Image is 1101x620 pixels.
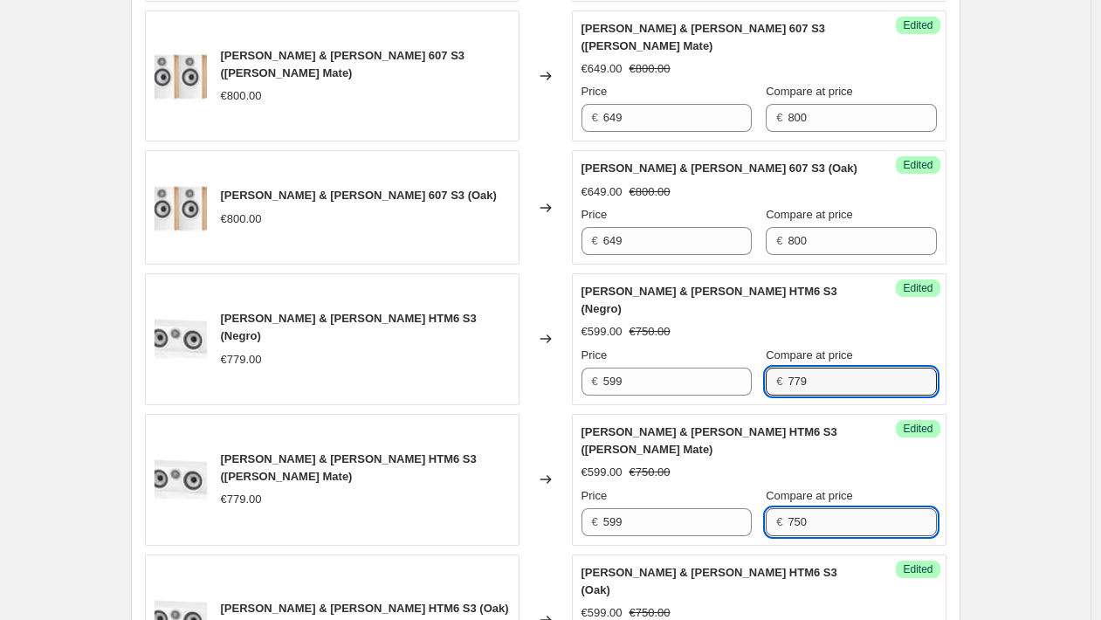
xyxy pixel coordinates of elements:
span: €800.00 [221,89,262,102]
span: Price [581,85,608,98]
span: Compare at price [766,489,853,502]
span: [PERSON_NAME] & [PERSON_NAME] 607 S3 (Oak) [221,189,497,202]
span: [PERSON_NAME] & [PERSON_NAME] HTM6 S3 (Oak) [581,566,837,596]
span: [PERSON_NAME] & [PERSON_NAME] 607 S3 ([PERSON_NAME] Mate) [221,49,465,79]
span: €750.00 [630,606,671,619]
span: Edited [903,281,932,295]
span: Price [581,348,608,362]
span: €779.00 [221,493,262,506]
img: Bowers_Wilkins_607_S3_-cedro_80x.jpg [155,182,207,234]
span: € [592,111,598,124]
span: € [592,234,598,247]
span: Edited [903,158,932,172]
span: €599.00 [581,606,623,619]
span: €750.00 [630,465,671,479]
span: [PERSON_NAME] & [PERSON_NAME] HTM6 S3 (Oak) [221,602,509,615]
span: €649.00 [581,62,623,75]
span: Compare at price [766,85,853,98]
span: Edited [903,562,932,576]
span: € [592,375,598,388]
img: Bowers_Wilkins_607_S3_-cedro_80x.jpg [155,50,207,102]
span: [PERSON_NAME] & [PERSON_NAME] 607 S3 ([PERSON_NAME] Mate) [581,22,826,52]
span: € [776,234,782,247]
span: €800.00 [630,62,671,75]
img: Bowers_WilkinsHTM6S3_14_80x.jpg [155,453,207,506]
span: Compare at price [766,348,853,362]
span: [PERSON_NAME] & [PERSON_NAME] HTM6 S3 ([PERSON_NAME] Mate) [581,425,837,456]
span: € [592,515,598,528]
span: € [776,111,782,124]
span: €779.00 [221,353,262,366]
span: Edited [903,422,932,436]
span: € [776,515,782,528]
span: €750.00 [630,325,671,338]
span: €599.00 [581,325,623,338]
span: €649.00 [581,185,623,198]
span: [PERSON_NAME] & [PERSON_NAME] HTM6 S3 ([PERSON_NAME] Mate) [221,452,477,483]
span: €800.00 [630,185,671,198]
span: €599.00 [581,465,623,479]
span: Compare at price [766,208,853,221]
span: €800.00 [221,212,262,225]
span: Price [581,489,608,502]
span: Edited [903,18,932,32]
span: [PERSON_NAME] & [PERSON_NAME] 607 S3 (Oak) [581,162,857,175]
span: [PERSON_NAME] & [PERSON_NAME] HTM6 S3 (Negro) [581,285,837,315]
img: Bowers_WilkinsHTM6S3_14_80x.jpg [155,313,207,365]
span: [PERSON_NAME] & [PERSON_NAME] HTM6 S3 (Negro) [221,312,477,342]
span: Price [581,208,608,221]
span: € [776,375,782,388]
